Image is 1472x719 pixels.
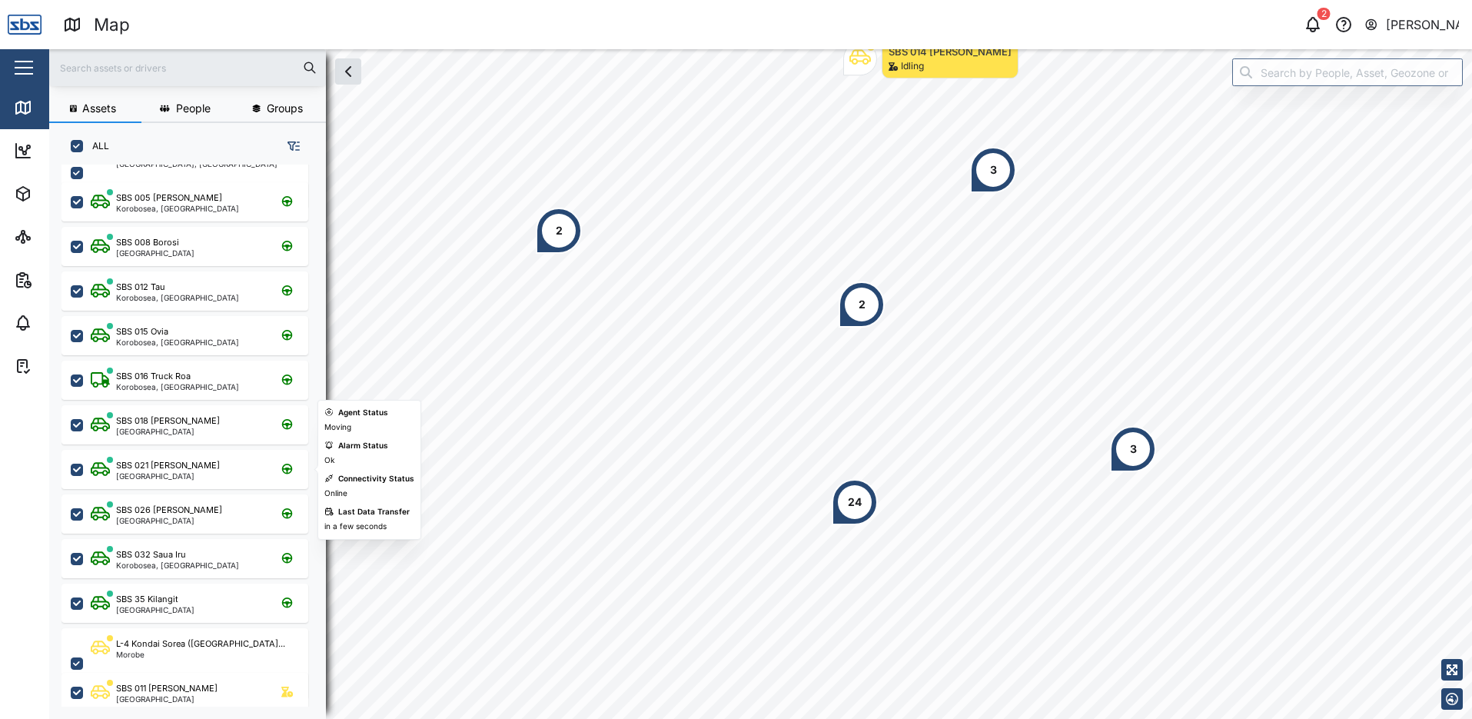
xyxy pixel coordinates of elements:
[58,56,317,79] input: Search assets or drivers
[1364,14,1460,35] button: [PERSON_NAME]
[970,147,1016,193] div: Map marker
[116,517,222,524] div: [GEOGRAPHIC_DATA]
[116,561,239,569] div: Korobosea, [GEOGRAPHIC_DATA]
[324,454,334,467] div: Ok
[116,504,222,517] div: SBS 026 [PERSON_NAME]
[82,103,116,114] span: Assets
[40,228,77,245] div: Sites
[116,191,222,205] div: SBS 005 [PERSON_NAME]
[1110,426,1156,472] div: Map marker
[859,296,866,313] div: 2
[843,39,1018,78] div: Map marker
[1317,8,1331,20] div: 2
[116,651,285,658] div: Morobe
[1130,441,1137,458] div: 3
[116,325,168,338] div: SBS 015 Ovia
[267,103,303,114] span: Groups
[338,473,414,485] div: Connectivity Status
[116,205,239,212] div: Korobosea, [GEOGRAPHIC_DATA]
[1232,58,1463,86] input: Search by People, Asset, Geozone or Place
[40,271,92,288] div: Reports
[848,494,862,511] div: 24
[116,338,239,346] div: Korobosea, [GEOGRAPHIC_DATA]
[40,315,88,331] div: Alarms
[116,160,277,168] div: [GEOGRAPHIC_DATA], [GEOGRAPHIC_DATA]
[116,414,220,428] div: SBS 018 [PERSON_NAME]
[40,358,82,374] div: Tasks
[901,59,924,74] div: Idling
[116,236,179,249] div: SBS 008 Borosi
[839,281,885,328] div: Map marker
[83,140,109,152] label: ALL
[116,294,239,301] div: Korobosea, [GEOGRAPHIC_DATA]
[889,44,1012,59] div: SBS 014 [PERSON_NAME]
[832,479,878,525] div: Map marker
[116,459,220,472] div: SBS 021 [PERSON_NAME]
[94,12,130,38] div: Map
[116,606,194,614] div: [GEOGRAPHIC_DATA]
[40,142,109,159] div: Dashboard
[990,161,997,178] div: 3
[40,185,88,202] div: Assets
[116,249,194,257] div: [GEOGRAPHIC_DATA]
[116,637,285,651] div: L-4 Kondai Sorea ([GEOGRAPHIC_DATA]...
[116,281,165,294] div: SBS 012 Tau
[116,428,220,435] div: [GEOGRAPHIC_DATA]
[324,421,351,434] div: Moving
[1386,15,1460,35] div: [PERSON_NAME]
[61,165,325,707] div: grid
[176,103,211,114] span: People
[338,506,410,518] div: Last Data Transfer
[116,370,191,383] div: SBS 016 Truck Roa
[556,222,563,239] div: 2
[116,695,218,703] div: [GEOGRAPHIC_DATA]
[116,548,186,561] div: SBS 032 Saua Iru
[116,593,178,606] div: SBS 35 Kilangit
[324,521,387,533] div: in a few seconds
[116,472,220,480] div: [GEOGRAPHIC_DATA]
[40,99,75,116] div: Map
[116,682,218,695] div: SBS 011 [PERSON_NAME]
[116,383,239,391] div: Korobosea, [GEOGRAPHIC_DATA]
[338,407,388,419] div: Agent Status
[536,208,582,254] div: Map marker
[324,488,347,500] div: Online
[49,49,1472,719] canvas: Map
[338,440,388,452] div: Alarm Status
[8,8,42,42] img: Main Logo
